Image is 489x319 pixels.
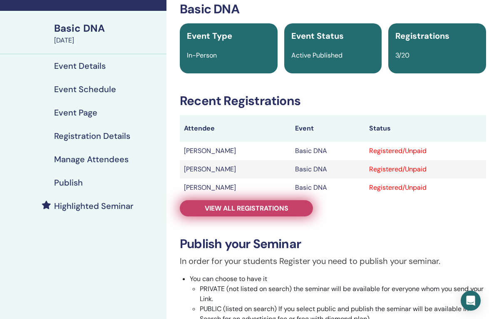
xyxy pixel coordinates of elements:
[291,160,365,178] td: Basic DNA
[54,84,116,94] h4: Event Schedule
[54,21,161,35] div: Basic DNA
[291,115,365,142] th: Event
[291,51,343,60] span: Active Published
[180,93,486,108] h3: Recent Registrations
[54,108,97,118] h4: Event Page
[205,204,288,213] span: View all registrations
[180,160,291,178] td: [PERSON_NAME]
[187,51,217,60] span: In-Person
[180,115,291,142] th: Attendee
[200,284,486,304] li: PRIVATE (not listed on search) the seminar will be available for everyone whom you send your Link.
[180,2,486,17] h3: Basic DNA
[180,200,313,216] a: View all registrations
[187,30,232,41] span: Event Type
[54,154,129,164] h4: Manage Attendees
[180,142,291,160] td: [PERSON_NAME]
[369,164,482,174] div: Registered/Unpaid
[395,30,449,41] span: Registrations
[369,146,482,156] div: Registered/Unpaid
[54,61,106,71] h4: Event Details
[291,142,365,160] td: Basic DNA
[291,178,365,197] td: Basic DNA
[365,115,486,142] th: Status
[461,291,481,311] div: Open Intercom Messenger
[54,35,161,45] div: [DATE]
[395,51,410,60] span: 3/20
[180,236,486,251] h3: Publish your Seminar
[291,30,344,41] span: Event Status
[180,255,486,267] p: In order for your students Register you need to publish your seminar.
[369,183,482,193] div: Registered/Unpaid
[54,178,83,188] h4: Publish
[54,131,130,141] h4: Registration Details
[180,178,291,197] td: [PERSON_NAME]
[54,201,134,211] h4: Highlighted Seminar
[49,21,166,45] a: Basic DNA[DATE]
